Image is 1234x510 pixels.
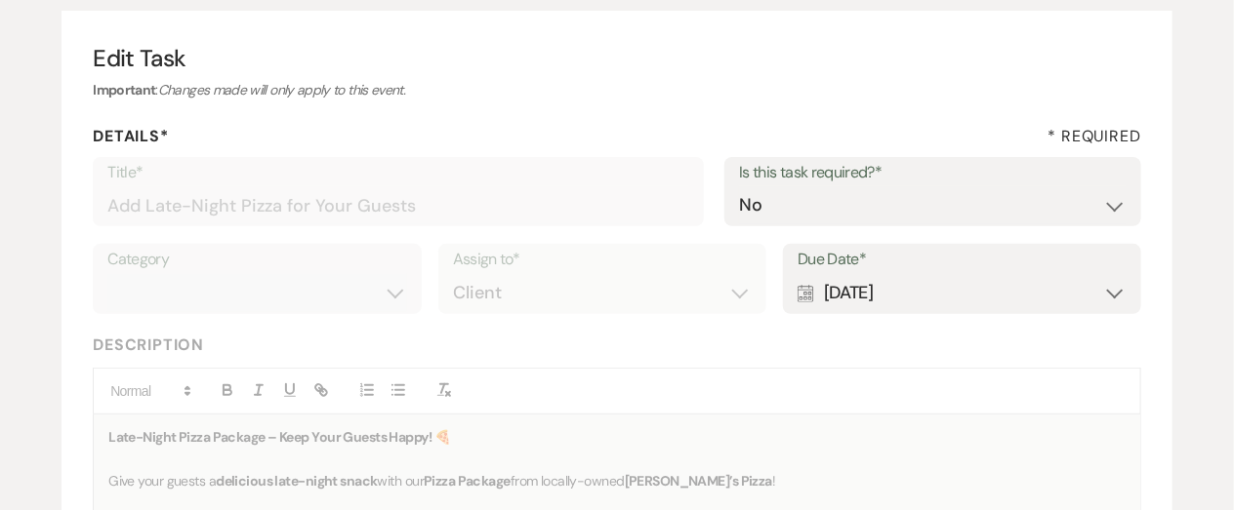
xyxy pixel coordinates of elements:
strong: Late-Night Pizza Package – Keep Your Guests Happy! 🍕 [108,428,450,446]
label: Description [93,332,1141,360]
strong: [PERSON_NAME]’s Pizza [625,472,772,490]
p: Give your guests a with our from locally-owned ! [108,470,1126,491]
strong: delicious late-night snack [216,472,377,490]
strong: Pizza Package [424,472,511,490]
